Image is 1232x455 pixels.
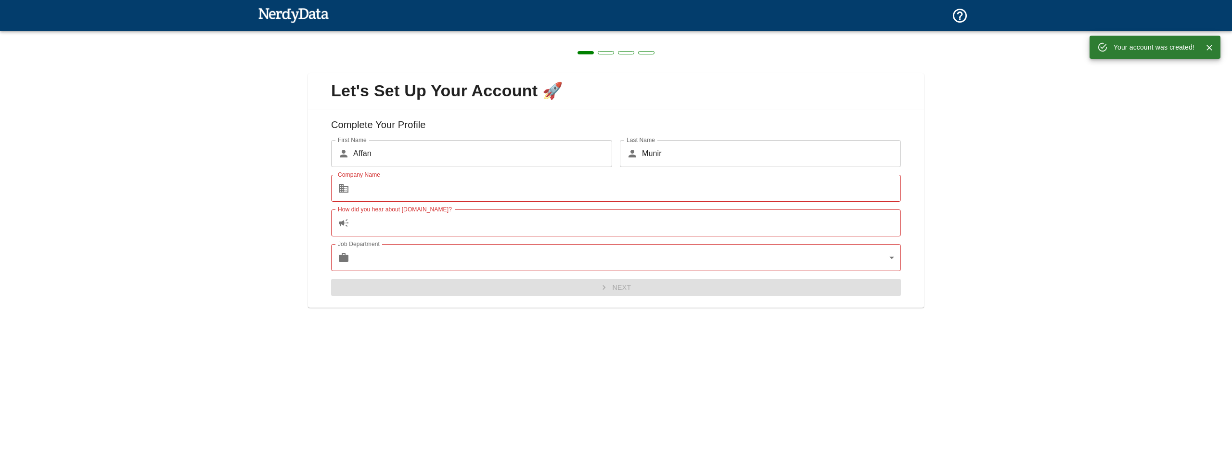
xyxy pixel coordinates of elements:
[627,136,655,144] label: Last Name
[946,1,974,30] button: Support and Documentation
[316,81,916,101] span: Let's Set Up Your Account 🚀
[316,117,916,140] h6: Complete Your Profile
[338,205,452,213] label: How did you hear about [DOMAIN_NAME]?
[338,170,380,179] label: Company Name
[1114,39,1194,56] div: Your account was created!
[258,5,329,25] img: NerdyData.com
[338,136,367,144] label: First Name
[1202,40,1217,55] button: Close
[338,240,380,248] label: Job Department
